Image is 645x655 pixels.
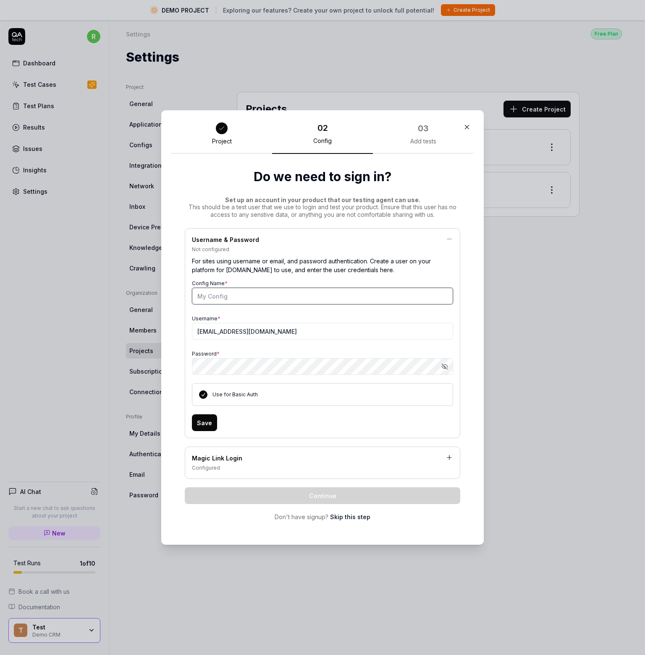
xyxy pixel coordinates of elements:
[192,351,220,357] label: Password
[418,122,429,135] div: 03
[212,138,232,145] div: Project
[185,167,460,186] h2: Do we need to sign in?
[410,138,436,145] div: Add tests
[275,512,328,521] span: Don't have signup?
[192,464,453,472] div: Configured
[192,280,228,286] label: Config Name
[192,454,453,464] div: Magic Link Login
[185,487,460,504] button: Continue
[460,120,474,134] button: Close Modal
[192,235,453,246] div: Username & Password
[192,414,217,431] button: Save
[330,512,370,521] a: Skip this step
[225,196,420,203] span: Set up an account in your product that our testing agent can use.
[317,122,328,134] div: 02
[212,391,258,398] label: Use for Basic Auth
[192,315,220,322] label: Username
[185,196,460,218] div: This should be a test user that we use to login and test your product. Ensure that this user has ...
[309,491,336,500] span: Continue
[313,137,332,145] div: Config
[192,288,453,304] input: My Config
[192,253,453,278] div: For sites using username or email, and password authentication. Create a user on your platform fo...
[192,246,453,253] div: Not configured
